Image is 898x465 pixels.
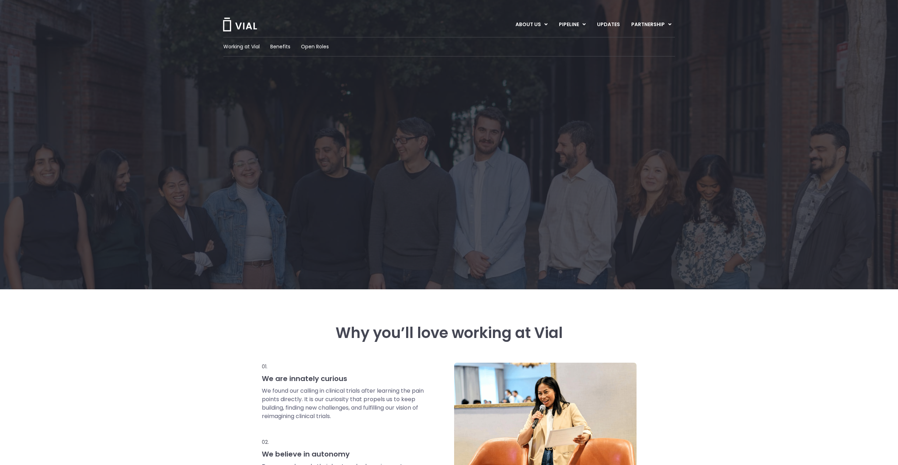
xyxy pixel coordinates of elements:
[591,19,625,31] a: UPDATES
[262,325,637,342] h3: Why you’ll love working at Vial
[553,19,591,31] a: PIPELINEMenu Toggle
[262,438,425,446] p: 02.
[262,387,425,421] p: We found our calling in clinical trials after learning the pain points directly. It is our curios...
[262,374,425,383] h3: We are innately curious
[301,43,329,50] a: Open Roles
[262,449,425,459] h3: We believe in autonomy
[626,19,677,31] a: PARTNERSHIPMenu Toggle
[223,43,260,50] a: Working at Vial
[262,363,425,370] p: 01.
[510,19,553,31] a: ABOUT USMenu Toggle
[222,18,258,31] img: Vial Logo
[270,43,290,50] a: Benefits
